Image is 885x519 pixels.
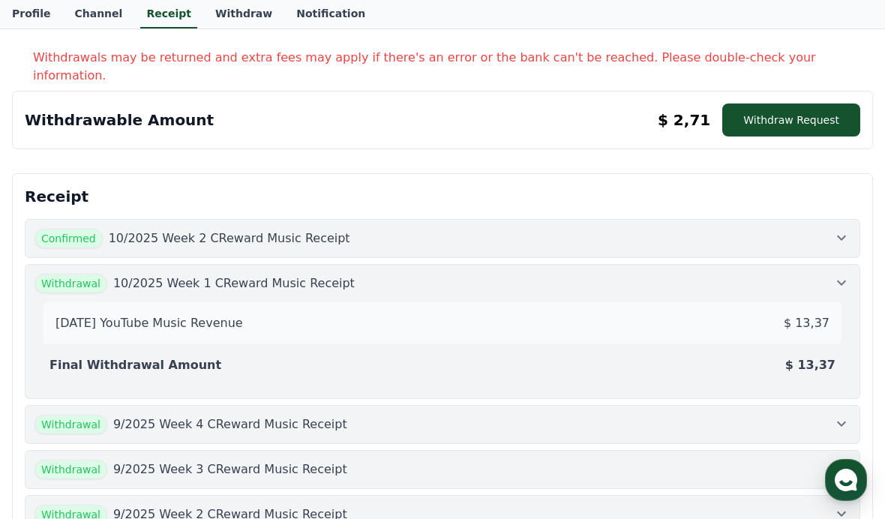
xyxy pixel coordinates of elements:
p: 10/2025 Week 2 CReward Music Receipt [109,229,350,247]
a: Settings [193,394,288,432]
p: [DATE] YouTube Music Revenue [55,314,243,332]
a: Home [4,394,99,432]
span: Withdrawal [34,415,107,434]
p: Withdrawals may be returned and extra fees may apply if there's an error or the bank can't be rea... [33,49,873,85]
span: Home [38,417,64,429]
p: 10/2025 Week 1 CReward Music Receipt [113,274,355,292]
p: Withdrawable Amount [25,109,214,130]
p: $ 13,37 [785,356,835,374]
p: Final Withdrawal Amount [49,356,221,374]
p: $ 2,71 [658,109,710,130]
button: Confirmed 10/2025 Week 2 CReward Music Receipt [25,219,860,258]
span: Confirmed [34,229,103,248]
span: Withdrawal [34,274,107,293]
span: Settings [222,417,259,429]
p: 9/2025 Week 4 CReward Music Receipt [113,415,347,433]
button: Withdrawal 9/2025 Week 4 CReward Music Receipt [25,405,860,444]
button: Withdrawal 9/2025 Week 3 CReward Music Receipt [25,450,860,489]
button: Withdrawal 10/2025 Week 1 CReward Music Receipt [DATE] YouTube Music Revenue $ 13,37 Final Withdr... [25,264,860,399]
p: $ 13,37 [784,314,829,332]
button: Withdraw Request [722,103,860,136]
a: Messages [99,394,193,432]
span: Messages [124,418,169,430]
p: 9/2025 Week 3 CReward Music Receipt [113,460,347,478]
p: Receipt [25,186,860,207]
span: Withdrawal [34,460,107,479]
